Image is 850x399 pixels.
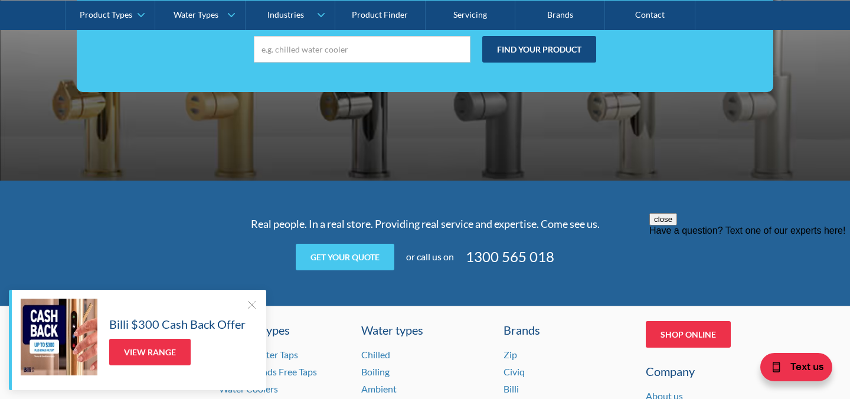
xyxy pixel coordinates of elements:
a: Boiling [361,366,390,377]
input: e.g. chilled water cooler [254,36,470,63]
input: Find your product [482,36,596,63]
iframe: podium webchat widget prompt [649,213,850,355]
a: 1300 565 018 [466,246,554,267]
a: Water types [361,321,489,339]
a: View Range [109,339,191,365]
img: Billi $300 Cash Back Offer [21,299,97,375]
iframe: podium webchat widget bubble [732,340,850,399]
div: Product Types [80,9,132,19]
a: Sensor/Hands Free Taps [219,366,317,377]
a: Get your quote [296,244,394,270]
a: Billi [504,383,519,394]
h5: Billi $300 Cash Back Offer [109,315,246,333]
p: Real people. In a real store. Providing real service and expertise. Come see us. [195,216,655,232]
a: Chilled [361,349,390,360]
a: Zip [504,349,517,360]
a: Water Coolers [219,383,278,394]
div: Brands [504,321,631,339]
a: Shop Online [646,321,731,348]
div: Industries [267,9,304,19]
div: Company [646,362,773,380]
div: Water Types [174,9,218,19]
div: or call us on [406,250,454,264]
a: Product types [219,321,346,339]
a: Civiq [504,366,525,377]
a: Ambient [361,383,397,394]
